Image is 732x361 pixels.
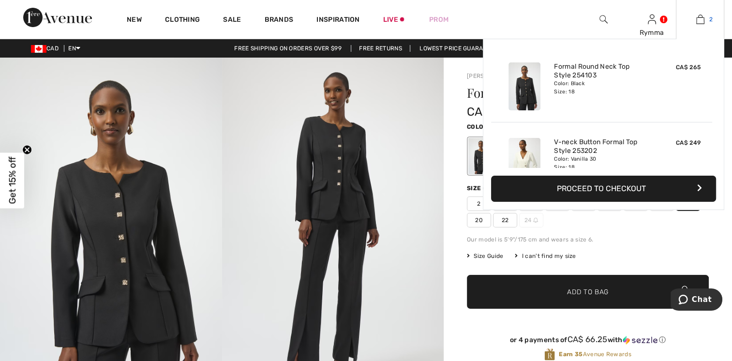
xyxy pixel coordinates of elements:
a: [PERSON_NAME] [467,73,515,79]
a: Free Returns [351,45,410,52]
div: Color: Vanilla 30 Size: 18 [554,155,649,171]
button: Close teaser [22,145,32,155]
strong: Earn 35 [559,351,583,358]
div: Rymma [628,28,675,38]
a: Sale [223,15,241,26]
img: Formal Round Neck Top Style 254103 [508,62,540,110]
div: Size ([GEOGRAPHIC_DATA]/[GEOGRAPHIC_DATA]): [467,184,628,193]
img: V-neck Button Formal Top Style 253202 [508,138,540,186]
span: 24 [519,213,543,227]
div: or 4 payments ofCA$ 66.25withSezzle Click to learn more about Sezzle [467,335,709,348]
span: Color: [467,123,490,130]
span: CA$ 66.25 [568,334,608,344]
img: My Info [648,14,656,25]
a: Clothing [165,15,200,26]
span: 2 [709,15,713,24]
h1: Formal Round Neck Top Style 254103 [467,87,669,99]
img: Bag.svg [679,286,690,298]
span: Inspiration [316,15,359,26]
div: I can't find my size [515,252,576,260]
img: 1ère Avenue [23,8,92,27]
img: Canadian Dollar [31,45,46,53]
img: My Bag [696,14,704,25]
a: Formal Round Neck Top Style 254103 [554,62,649,80]
img: Avenue Rewards [544,348,555,361]
a: Lowest Price Guarantee [412,45,506,52]
a: Sign In [648,15,656,24]
span: CA$ 265 [467,105,514,119]
span: CA$ 265 [676,64,701,71]
img: search the website [599,14,608,25]
iframe: Opens a widget where you can chat to one of our agents [671,288,722,313]
span: Size Guide [467,252,503,260]
span: CAD [31,45,62,52]
span: EN [68,45,80,52]
a: Brands [265,15,294,26]
div: Color: Black Size: 18 [554,80,649,95]
a: V-neck Button Formal Top Style 253202 [554,138,649,155]
button: Add to Bag [467,275,709,309]
span: 2 [467,196,491,211]
a: Prom [429,15,448,25]
a: New [127,15,142,26]
a: Live [383,15,406,25]
span: Avenue Rewards [559,350,631,359]
span: 20 [467,213,491,227]
span: Add to Bag [567,287,609,297]
span: CA$ 249 [676,139,701,146]
button: Proceed to Checkout [491,176,716,202]
div: or 4 payments of with [467,335,709,345]
span: Get 15% off [7,157,18,204]
img: ring-m.svg [533,218,538,223]
a: Free shipping on orders over $99 [226,45,349,52]
div: Our model is 5'9"/175 cm and wears a size 6. [467,235,709,244]
div: Black [468,138,493,174]
a: 2 [676,14,724,25]
img: Sezzle [623,336,657,345]
span: 22 [493,213,517,227]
